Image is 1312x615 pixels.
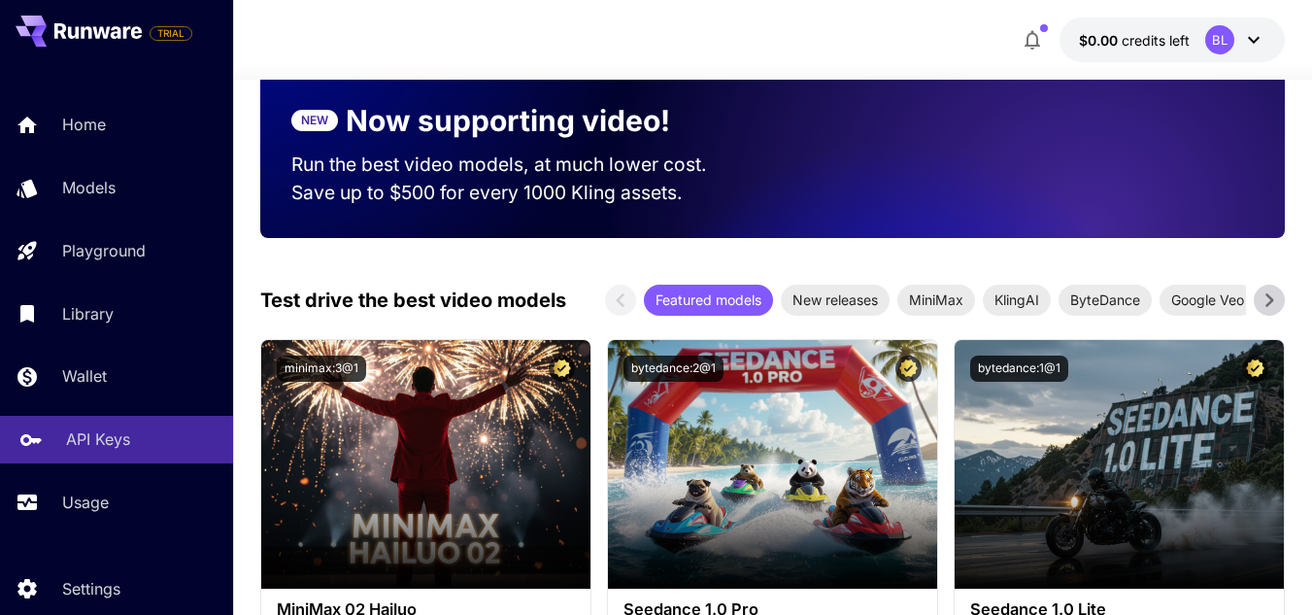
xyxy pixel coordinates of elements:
[549,356,575,382] button: Certified Model – Vetted for best performance and includes a commercial license.
[260,286,566,315] p: Test drive the best video models
[644,290,773,310] span: Featured models
[983,285,1051,316] div: KlingAI
[1205,25,1234,54] div: BL
[1160,285,1256,316] div: Google Veo
[277,356,366,382] button: minimax:3@1
[983,290,1051,310] span: KlingAI
[1242,356,1268,382] button: Certified Model – Vetted for best performance and includes a commercial license.
[623,356,723,382] button: bytedance:2@1
[1060,17,1285,62] button: $0.00BL
[150,21,192,45] span: Add your payment card to enable full platform functionality.
[62,176,116,199] p: Models
[291,179,742,207] p: Save up to $500 for every 1000 Kling assets.
[1059,290,1152,310] span: ByteDance
[62,239,146,262] p: Playground
[1122,32,1190,49] span: credits left
[897,285,975,316] div: MiniMax
[151,26,191,41] span: TRIAL
[1059,285,1152,316] div: ByteDance
[62,491,109,514] p: Usage
[62,113,106,136] p: Home
[781,290,890,310] span: New releases
[955,340,1284,589] img: alt
[1079,32,1122,49] span: $0.00
[608,340,937,589] img: alt
[1160,290,1256,310] span: Google Veo
[261,340,590,589] img: alt
[62,577,120,600] p: Settings
[346,99,670,143] p: Now supporting video!
[1079,30,1190,51] div: $0.00
[644,285,773,316] div: Featured models
[897,290,975,310] span: MiniMax
[66,427,130,451] p: API Keys
[62,364,107,388] p: Wallet
[781,285,890,316] div: New releases
[301,112,328,129] p: NEW
[895,356,922,382] button: Certified Model – Vetted for best performance and includes a commercial license.
[291,151,742,179] p: Run the best video models, at much lower cost.
[62,302,114,325] p: Library
[970,356,1068,382] button: bytedance:1@1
